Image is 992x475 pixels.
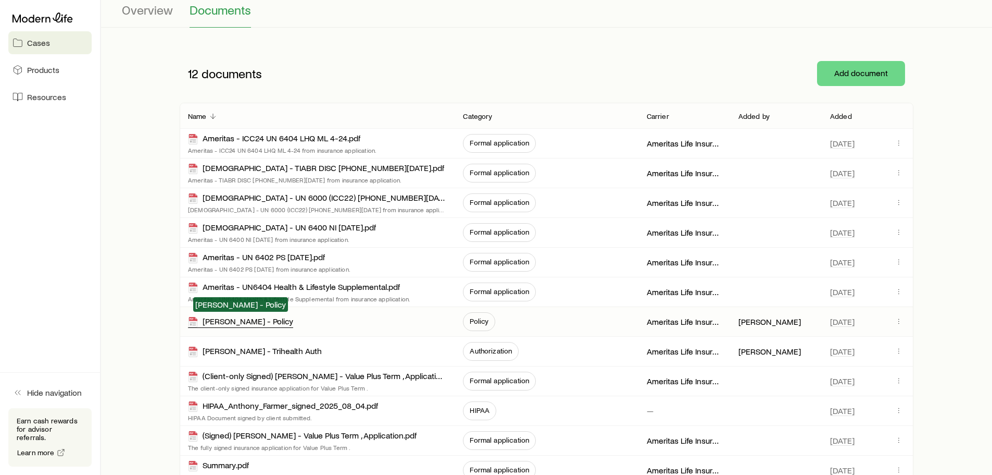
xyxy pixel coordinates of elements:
span: Documents [190,3,251,17]
p: Ameritas Life Insurance Corp. (Ameritas) [647,435,722,446]
button: Hide navigation [8,381,92,404]
div: HIPAA_Anthony_Farmer_signed_2025_08_04.pdf [188,400,378,412]
span: Learn more [17,449,55,456]
p: Ameritas Life Insurance Corp. (Ameritas) [647,316,722,327]
p: [PERSON_NAME] [738,346,801,357]
div: [DEMOGRAPHIC_DATA] - UN 6400 NI [DATE].pdf [188,222,376,234]
p: Ameritas - ICC24 UN 6404 LHQ ML 4-24 from insurance application. [188,146,376,154]
a: Products [8,58,92,81]
p: Ameritas - TIABR DISC [PHONE_NUMBER][DATE] from insurance application. [188,176,444,184]
div: Ameritas - UN 6402 PS [DATE].pdf [188,252,325,264]
span: [DATE] [830,257,855,267]
span: Formal application [470,198,529,206]
p: Ameritas Life Insurance Corp. (Ameritas) [647,227,722,238]
div: (Signed) [PERSON_NAME] - Value Plus Term , Application.pdf [188,430,417,442]
p: Ameritas Life Insurance Corp. (Ameritas) [647,257,722,267]
p: [PERSON_NAME] [738,316,801,327]
span: Overview [122,3,173,17]
span: [DATE] [830,198,855,208]
span: [DATE] [830,346,855,357]
p: The client-only signed insurance application for Value Plus Term . [188,384,446,392]
p: Earn cash rewards for advisor referrals. [17,417,83,442]
p: Carrier [647,112,669,120]
p: Category [463,112,492,120]
span: HIPAA [470,406,489,415]
p: The fully signed insurance application for Value Plus Term . [188,443,417,452]
p: Ameritas - UN6404 Health & Lifestyle Supplemental from insurance application. [188,295,410,303]
p: Ameritas Life Insurance Corp. (Ameritas) [647,138,722,149]
span: Authorization [470,347,512,355]
a: Resources [8,86,92,108]
span: Policy [470,317,488,325]
span: [DATE] [830,138,855,149]
span: Formal application [470,466,529,474]
p: Added [830,112,852,120]
div: [DEMOGRAPHIC_DATA] - TIABR DISC [PHONE_NUMBER][DATE].pdf [188,163,444,175]
p: Added by [738,112,770,120]
p: — [647,406,654,416]
span: [DATE] [830,227,855,238]
span: [DATE] [830,316,855,327]
p: Ameritas Life Insurance Corp. (Ameritas) [647,376,722,386]
span: Formal application [470,436,529,444]
p: Name [188,112,207,120]
p: Ameritas Life Insurance Corp. (Ameritas) [647,287,722,297]
button: Add document [817,61,905,86]
span: [DATE] [830,376,855,386]
p: Ameritas Life Insurance Corp. (Ameritas) [647,346,722,357]
a: Cases [8,31,92,54]
span: Formal application [470,376,529,385]
span: Formal application [470,168,529,177]
span: Formal application [470,287,529,296]
span: Resources [27,92,66,102]
span: Hide navigation [27,387,82,398]
span: Formal application [470,228,529,236]
div: Summary.pdf [188,460,249,472]
div: Case details tabs [122,3,971,28]
p: HIPAA Document signed by client submitted. [188,413,378,422]
div: Earn cash rewards for advisor referrals.Learn more [8,408,92,467]
span: Formal application [470,139,529,147]
div: Ameritas - ICC24 UN 6404 LHQ ML 4-24.pdf [188,133,360,145]
div: [PERSON_NAME] - Trihealth Auth [188,346,322,358]
div: (Client-only Signed) [PERSON_NAME] - Value Plus Term , Application.pdf [188,371,446,383]
span: [DATE] [830,287,855,297]
p: Ameritas Life Insurance Corp. (Ameritas) [647,168,722,178]
span: documents [202,66,262,81]
div: [PERSON_NAME] - Policy [188,316,293,328]
div: [DEMOGRAPHIC_DATA] - UN 6000 (ICC22) [PHONE_NUMBER][DATE].pdf [188,192,446,204]
span: [DATE] [830,168,855,178]
span: Cases [27,38,50,48]
p: Ameritas - UN 6400 NI [DATE] from insurance application. [188,235,376,243]
span: [DATE] [830,435,855,446]
span: Formal application [470,258,529,266]
p: [DEMOGRAPHIC_DATA] - UN 6000 (ICC22) [PHONE_NUMBER][DATE] from insurance application. [188,205,446,214]
p: Ameritas - UN 6402 PS [DATE] from insurance application. [188,265,350,273]
span: 12 [188,66,198,81]
p: Ameritas Life Insurance Corp. (Ameritas) [647,198,722,208]
span: Products [27,65,59,75]
div: Ameritas - UN6404 Health & Lifestyle Supplemental.pdf [188,282,400,294]
span: [DATE] [830,406,855,416]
